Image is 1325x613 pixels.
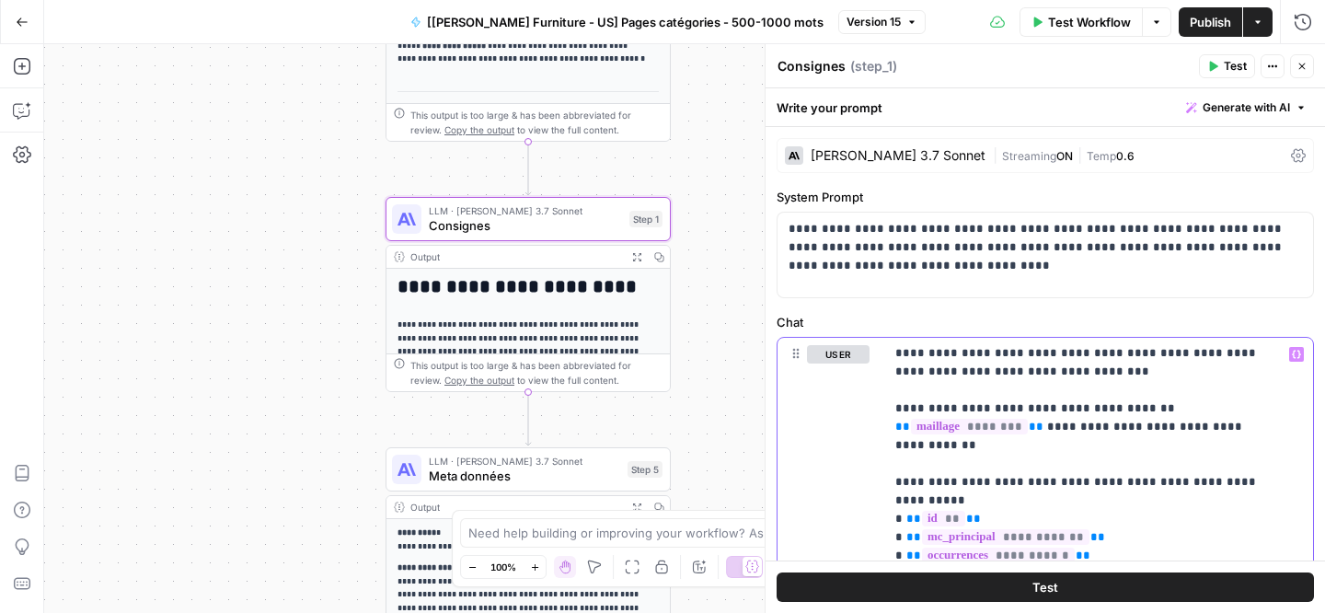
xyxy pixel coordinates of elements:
[429,467,620,485] span: Meta données
[777,188,1314,206] label: System Prompt
[850,57,897,75] span: ( step_1 )
[1224,58,1247,75] span: Test
[1002,149,1056,163] span: Streaming
[525,392,531,445] g: Edge from step_1 to step_5
[490,560,516,574] span: 100%
[1190,13,1231,31] span: Publish
[444,375,514,386] span: Copy the output
[847,14,901,30] span: Version 15
[1032,578,1058,596] span: Test
[811,149,985,162] div: [PERSON_NAME] 3.7 Sonnet
[444,124,514,135] span: Copy the output
[777,573,1314,602] button: Test
[1048,13,1131,31] span: Test Workflow
[1203,99,1290,116] span: Generate with AI
[429,454,620,468] span: LLM · [PERSON_NAME] 3.7 Sonnet
[525,142,531,195] g: Edge from step_3 to step_1
[410,249,620,264] div: Output
[993,145,1002,164] span: |
[1020,7,1142,37] button: Test Workflow
[807,345,870,364] button: user
[1116,149,1135,163] span: 0.6
[778,57,846,75] textarea: Consignes
[1199,54,1255,78] button: Test
[629,211,662,227] div: Step 1
[429,203,622,218] span: LLM · [PERSON_NAME] 3.7 Sonnet
[410,108,662,137] div: This output is too large & has been abbreviated for review. to view the full content.
[1056,149,1073,163] span: ON
[1087,149,1116,163] span: Temp
[838,10,926,34] button: Version 15
[399,7,835,37] button: [[PERSON_NAME] Furniture - US] Pages catégories - 500-1000 mots
[1179,96,1314,120] button: Generate with AI
[427,13,824,31] span: [[PERSON_NAME] Furniture - US] Pages catégories - 500-1000 mots
[410,358,662,387] div: This output is too large & has been abbreviated for review. to view the full content.
[628,461,662,478] div: Step 5
[1179,7,1242,37] button: Publish
[777,313,1314,331] label: Chat
[766,88,1325,126] div: Write your prompt
[410,500,620,515] div: Output
[429,216,622,235] span: Consignes
[1073,145,1087,164] span: |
